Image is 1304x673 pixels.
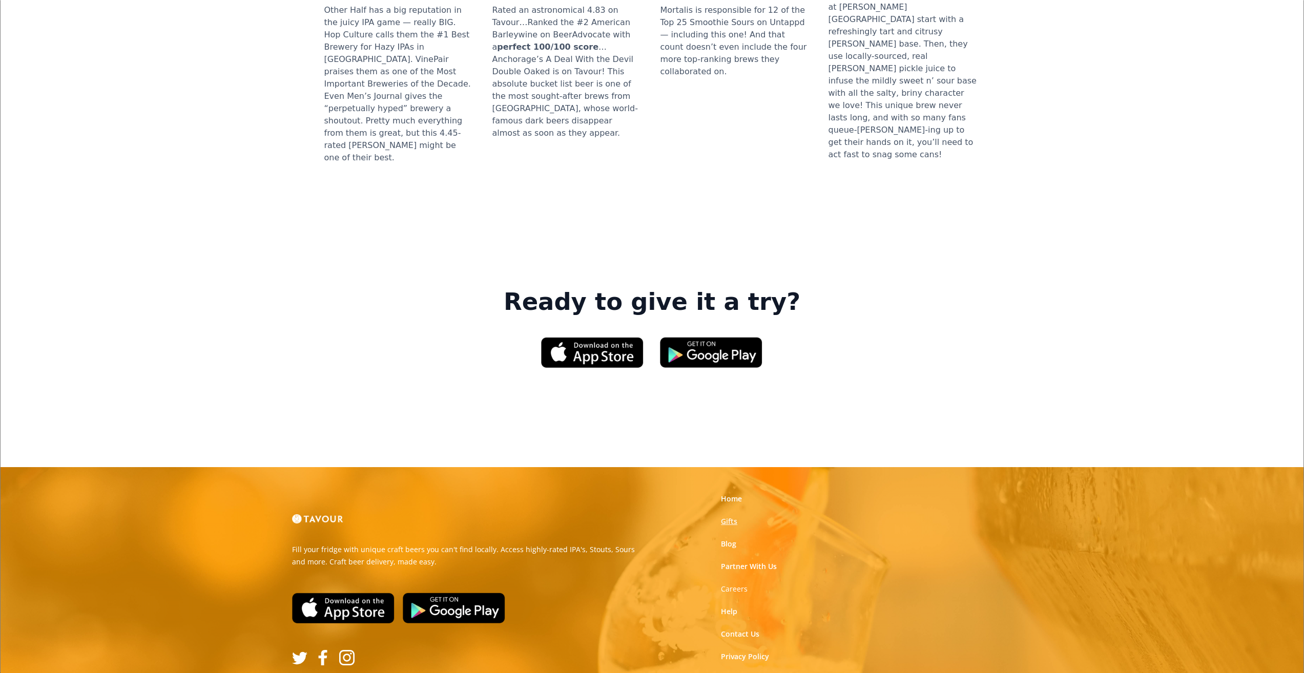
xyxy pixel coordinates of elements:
[504,288,800,317] strong: Ready to give it a try?
[721,539,736,549] a: Blog
[721,606,737,617] a: Help
[721,516,737,527] a: Gifts
[721,494,742,504] a: Home
[721,561,777,572] a: Partner With Us
[721,651,769,662] a: Privacy Policy
[292,543,645,568] p: Fill your fridge with unique craft beers you can't find locally. Access highly-rated IPA's, Stout...
[721,584,748,594] a: Careers
[497,42,598,52] strong: perfect 100/100 score
[721,629,759,639] a: Contact Us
